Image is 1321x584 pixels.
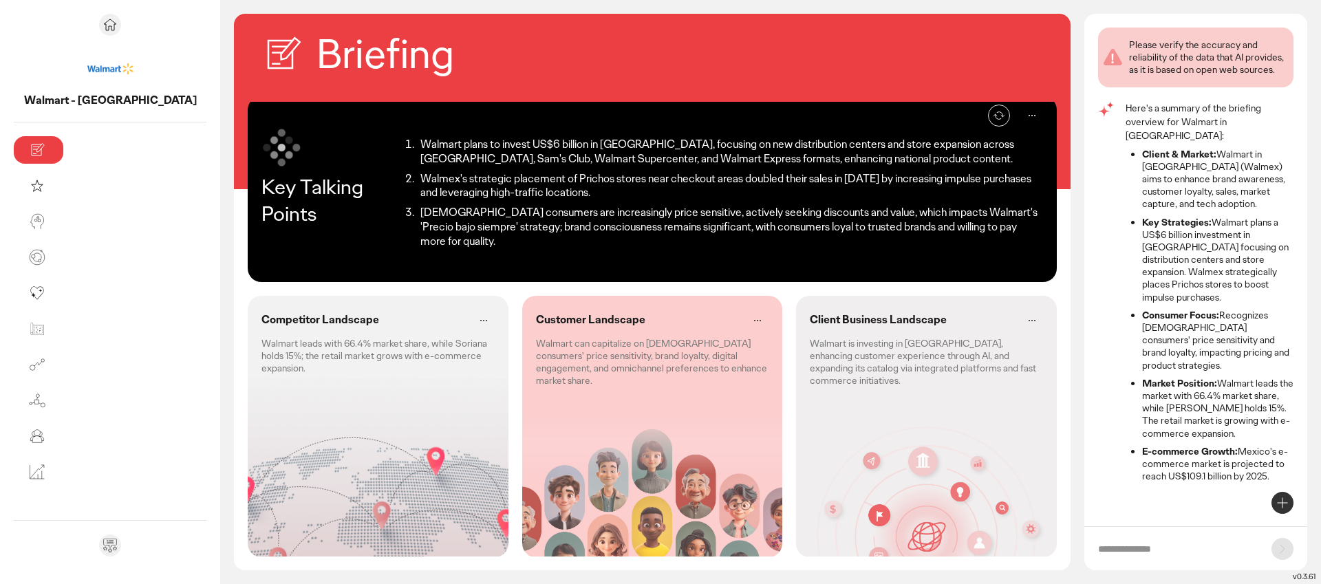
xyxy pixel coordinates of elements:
[1142,309,1219,321] strong: Consumer Focus:
[536,313,645,327] p: Customer Landscape
[988,105,1010,127] button: Refresh
[1142,445,1293,483] li: Mexico's e-commerce market is projected to reach US$109.1 billion by 2025.
[1142,216,1293,303] li: Walmart plans a US$6 billion investment in [GEOGRAPHIC_DATA] focusing on distribution centers and...
[416,172,1043,201] li: Walmex's strategic placement of Prichos stores near checkout areas doubled their sales in [DATE] ...
[261,173,398,227] p: Key Talking Points
[261,313,379,327] p: Competitor Landscape
[261,127,303,168] img: symbol
[536,337,769,387] p: Walmart can capitalize on [DEMOGRAPHIC_DATA] consumers' price sensitivity, brand loyalty, digital...
[14,94,206,108] p: Walmart - Mexico
[416,138,1043,166] li: Walmart plans to invest US$6 billion in [GEOGRAPHIC_DATA], focusing on new distribution centers a...
[1142,377,1293,440] li: Walmart leads the market with 66.4% market share, while [PERSON_NAME] holds 15%. The retail marke...
[1142,148,1216,160] strong: Client & Market:
[85,44,135,94] img: project avatar
[1142,445,1238,457] strong: E-commerce Growth:
[1142,377,1217,389] strong: Market Position:
[261,337,495,375] p: Walmart leads with 66.4% market share, while Soriana holds 15%; the retail market grows with e-co...
[810,313,947,327] p: Client Business Landscape
[99,534,121,556] div: Send feedback
[416,206,1043,248] li: [DEMOGRAPHIC_DATA] consumers are increasingly price sensitive, actively seeking discounts and val...
[316,28,454,81] h2: Briefing
[1126,101,1293,142] p: Here's a summary of the briefing overview for Walmart in [GEOGRAPHIC_DATA]:
[1142,216,1212,228] strong: Key Strategies:
[1129,39,1288,76] div: Please verify the accuracy and reliability of the data that AI provides, as it is based on open w...
[1142,148,1293,210] li: Walmart in [GEOGRAPHIC_DATA] (Walmex) aims to enhance brand awareness, customer loyalty, sales, m...
[810,337,1043,387] p: Walmart is investing in [GEOGRAPHIC_DATA], enhancing customer experience through AI, and expandin...
[1142,309,1293,371] li: Recognizes [DEMOGRAPHIC_DATA] consumers' price sensitivity and brand loyalty, impacting pricing a...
